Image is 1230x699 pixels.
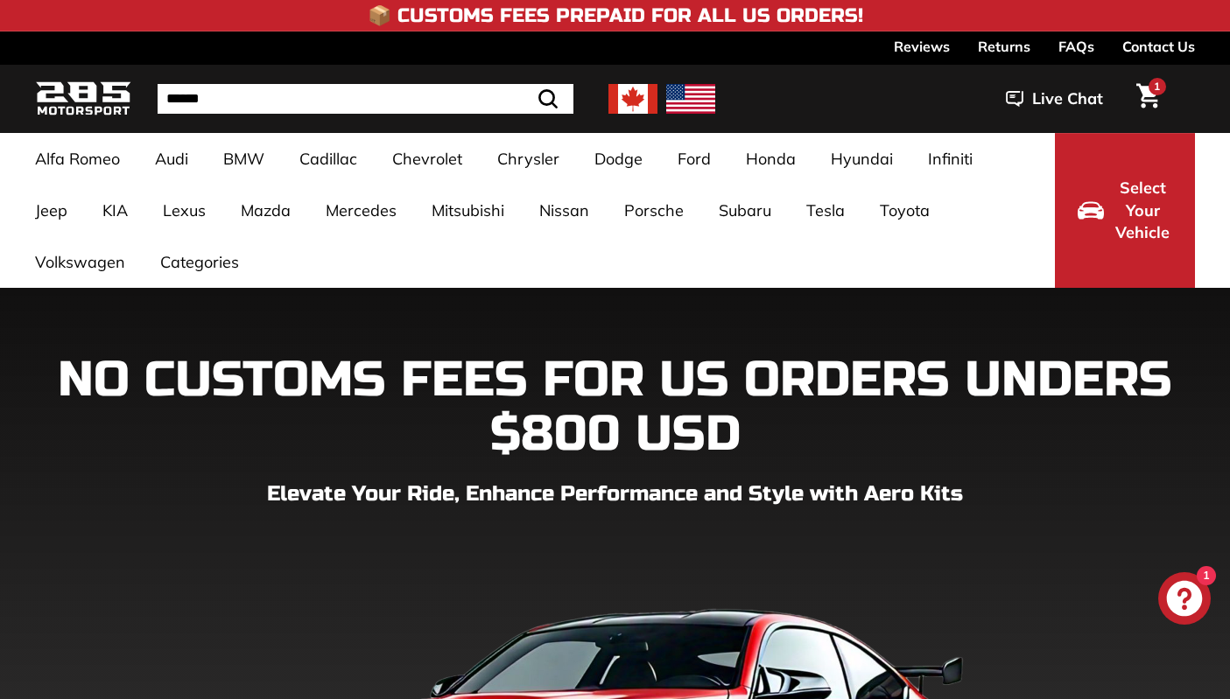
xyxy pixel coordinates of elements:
a: KIA [85,185,145,236]
button: Select Your Vehicle [1055,133,1195,288]
a: Lexus [145,185,223,236]
a: Hyundai [813,133,910,185]
a: Infiniti [910,133,990,185]
a: Nissan [522,185,607,236]
a: Tesla [789,185,862,236]
a: Reviews [894,31,950,61]
p: Elevate Your Ride, Enhance Performance and Style with Aero Kits [35,479,1195,510]
input: Search [158,84,573,114]
inbox-online-store-chat: Shopify online store chat [1153,572,1216,629]
a: Contact Us [1122,31,1195,61]
a: Chrysler [480,133,577,185]
a: Toyota [862,185,947,236]
a: BMW [206,133,282,185]
a: FAQs [1058,31,1094,61]
a: Chevrolet [375,133,480,185]
a: Returns [978,31,1030,61]
a: Mitsubishi [414,185,522,236]
a: Subaru [701,185,789,236]
a: Mazda [223,185,308,236]
h1: NO CUSTOMS FEES FOR US ORDERS UNDERS $800 USD [35,353,1195,461]
span: Live Chat [1032,87,1103,110]
button: Live Chat [983,77,1126,121]
a: Dodge [577,133,660,185]
a: Audi [137,133,206,185]
h4: 📦 Customs Fees Prepaid for All US Orders! [368,5,863,26]
a: Porsche [607,185,701,236]
span: Select Your Vehicle [1113,177,1172,244]
a: Jeep [18,185,85,236]
a: Mercedes [308,185,414,236]
a: Alfa Romeo [18,133,137,185]
span: 1 [1154,80,1160,93]
a: Ford [660,133,728,185]
a: Honda [728,133,813,185]
a: Volkswagen [18,236,143,288]
img: Logo_285_Motorsport_areodynamics_components [35,79,131,120]
a: Cart [1126,69,1170,129]
a: Categories [143,236,257,288]
a: Cadillac [282,133,375,185]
